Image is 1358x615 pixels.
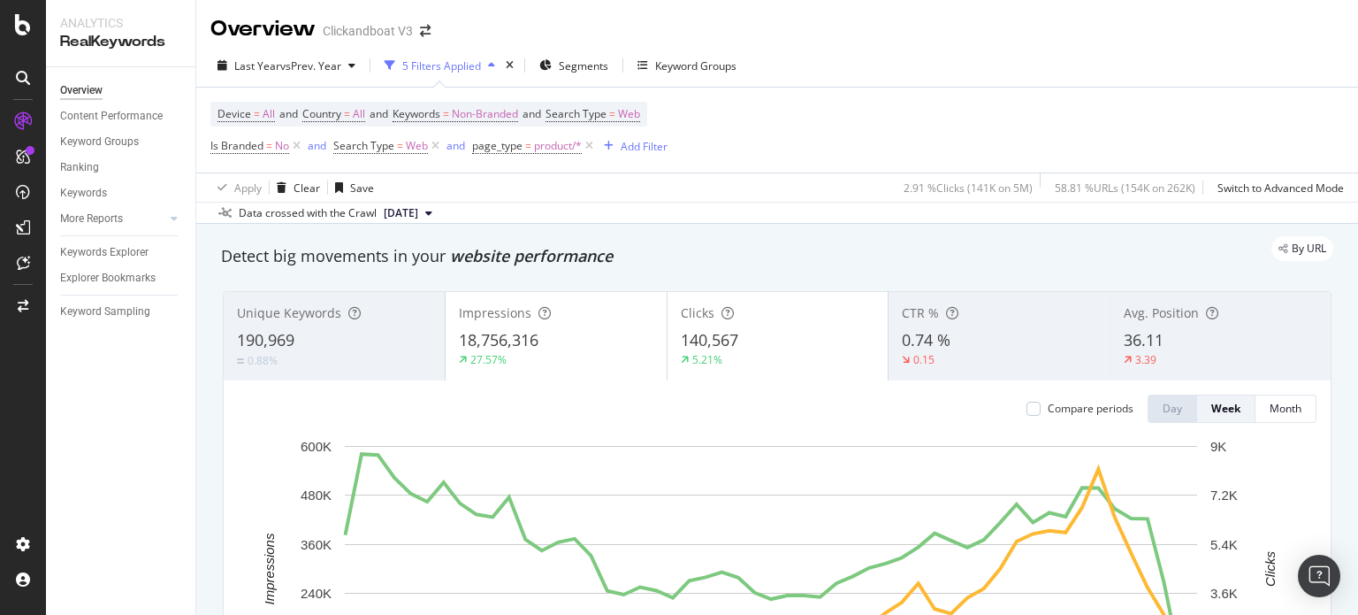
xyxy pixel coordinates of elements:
[239,205,377,221] div: Data crossed with the Crawl
[459,304,531,321] span: Impressions
[692,352,722,367] div: 5.21%
[630,51,744,80] button: Keyword Groups
[60,269,156,288] div: Explorer Bookmarks
[60,269,183,288] a: Explorer Bookmarks
[1210,488,1238,503] text: 7.2K
[523,106,541,121] span: and
[60,243,149,262] div: Keywords Explorer
[234,58,280,73] span: Last Year
[534,134,582,158] span: product/*
[237,358,244,364] img: Equal
[1255,395,1316,423] button: Month
[1124,304,1199,321] span: Avg. Position
[1148,395,1197,423] button: Day
[60,133,139,151] div: Keyword Groups
[1292,243,1326,254] span: By URL
[344,106,350,121] span: =
[266,138,272,153] span: =
[1055,181,1195,196] div: 58.81 % URLs ( 154K on 262K )
[402,58,481,73] div: 5 Filters Applied
[210,14,316,44] div: Overview
[452,102,518,127] span: Non-Branded
[1124,329,1163,350] span: 36.11
[443,106,449,121] span: =
[446,138,465,153] div: and
[279,106,298,121] span: and
[1135,352,1156,367] div: 3.39
[681,329,738,350] span: 140,567
[60,81,183,100] a: Overview
[1271,236,1333,261] div: legacy label
[60,81,103,100] div: Overview
[1211,401,1240,416] div: Week
[1217,181,1344,196] div: Switch to Advanced Mode
[60,14,181,32] div: Analytics
[308,138,326,153] div: and
[545,106,607,121] span: Search Type
[904,181,1033,196] div: 2.91 % Clicks ( 141K on 5M )
[237,329,294,350] span: 190,969
[323,22,413,40] div: Clickandboat V3
[60,107,163,126] div: Content Performance
[378,51,502,80] button: 5 Filters Applied
[609,106,615,121] span: =
[1048,401,1133,416] div: Compare periods
[655,58,736,73] div: Keyword Groups
[532,51,615,80] button: Segments
[270,173,320,202] button: Clear
[1298,555,1340,597] div: Open Intercom Messenger
[60,243,183,262] a: Keywords Explorer
[353,102,365,127] span: All
[902,329,950,350] span: 0.74 %
[248,353,278,368] div: 0.88%
[472,138,523,153] span: page_type
[459,329,538,350] span: 18,756,316
[681,304,714,321] span: Clicks
[254,106,260,121] span: =
[301,488,332,503] text: 480K
[237,304,341,321] span: Unique Keywords
[60,133,183,151] a: Keyword Groups
[393,106,440,121] span: Keywords
[217,106,251,121] span: Device
[301,537,332,552] text: 360K
[333,138,394,153] span: Search Type
[350,181,374,196] div: Save
[370,106,388,121] span: and
[1263,550,1278,586] text: Clicks
[60,32,181,52] div: RealKeywords
[1197,395,1255,423] button: Week
[60,184,183,203] a: Keywords
[60,158,183,177] a: Ranking
[301,439,332,454] text: 600K
[384,205,418,221] span: 2025 Sep. 17th
[263,102,275,127] span: All
[618,102,640,127] span: Web
[470,352,507,367] div: 27.57%
[397,138,403,153] span: =
[308,137,326,154] button: and
[60,210,123,228] div: More Reports
[913,352,935,367] div: 0.15
[60,107,183,126] a: Content Performance
[1163,401,1182,416] div: Day
[210,138,263,153] span: Is Branded
[406,134,428,158] span: Web
[1210,537,1238,552] text: 5.4K
[559,58,608,73] span: Segments
[525,138,531,153] span: =
[60,158,99,177] div: Ranking
[1210,173,1344,202] button: Switch to Advanced Mode
[60,210,165,228] a: More Reports
[210,173,262,202] button: Apply
[597,135,668,157] button: Add Filter
[275,134,289,158] span: No
[1210,439,1226,454] text: 9K
[60,303,150,321] div: Keyword Sampling
[420,25,431,37] div: arrow-right-arrow-left
[621,139,668,154] div: Add Filter
[280,58,341,73] span: vs Prev. Year
[301,586,332,601] text: 240K
[302,106,341,121] span: Country
[1270,401,1301,416] div: Month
